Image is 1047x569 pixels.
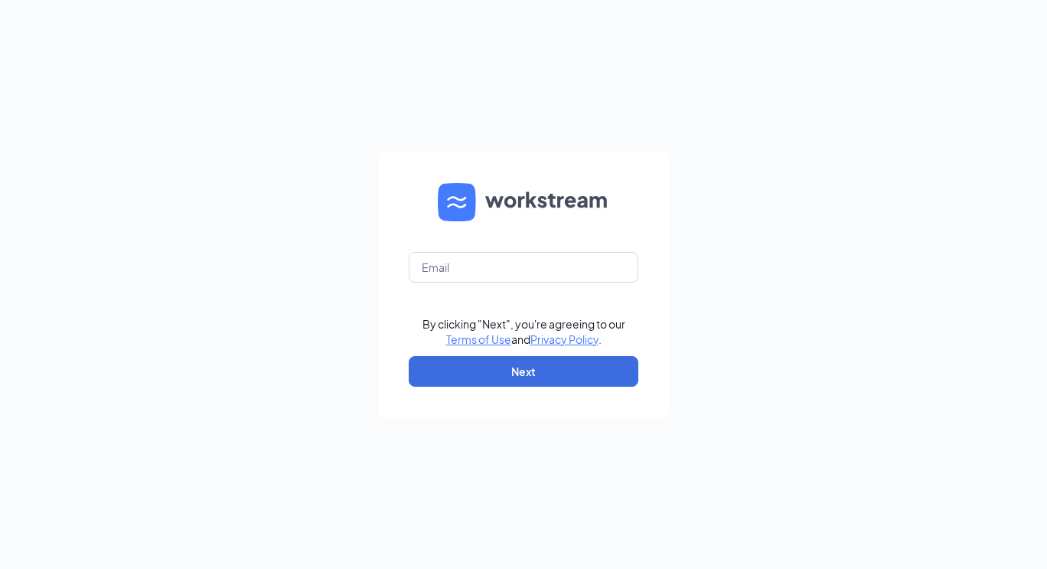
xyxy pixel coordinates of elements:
button: Next [409,356,638,387]
div: By clicking "Next", you're agreeing to our and . [422,316,625,347]
a: Terms of Use [446,332,511,346]
input: Email [409,252,638,283]
img: WS logo and Workstream text [438,183,609,221]
a: Privacy Policy [530,332,599,346]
